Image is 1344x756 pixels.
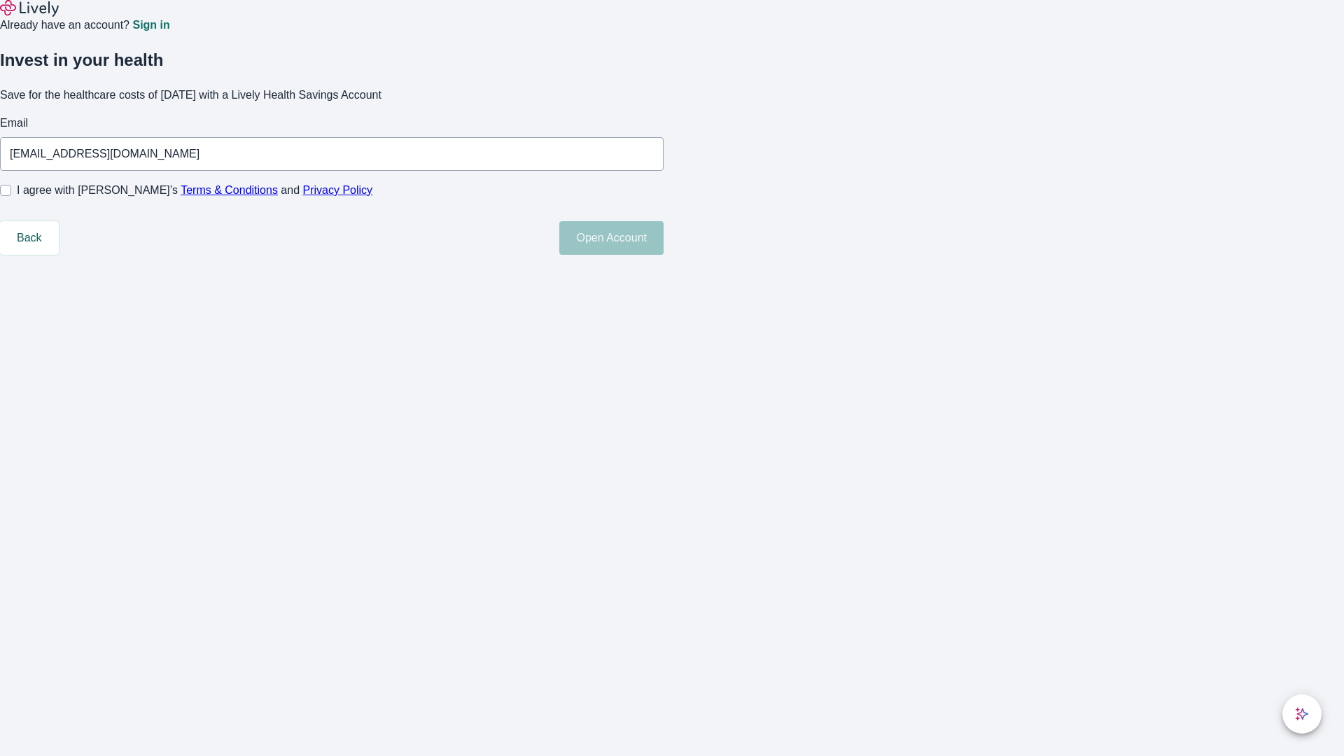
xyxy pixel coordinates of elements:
svg: Lively AI Assistant [1295,707,1309,721]
a: Privacy Policy [303,184,373,196]
a: Terms & Conditions [181,184,278,196]
a: Sign in [132,20,169,31]
span: I agree with [PERSON_NAME]’s and [17,182,372,199]
button: chat [1282,694,1322,734]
